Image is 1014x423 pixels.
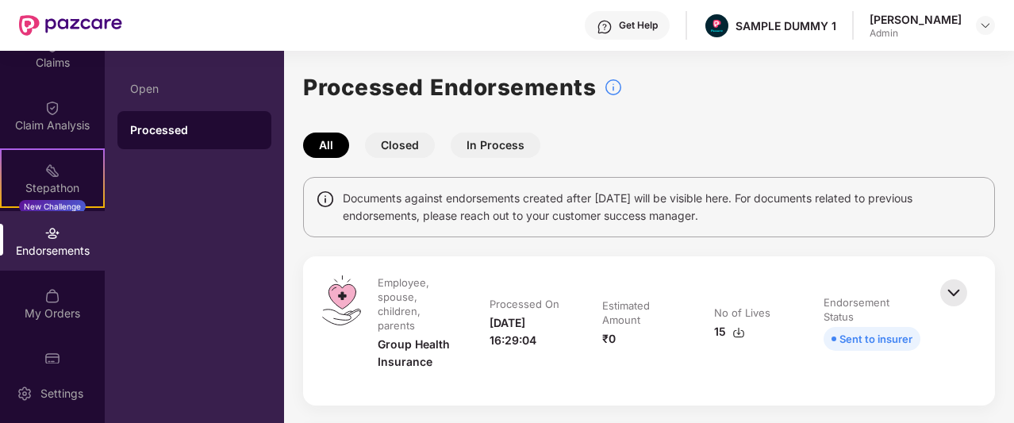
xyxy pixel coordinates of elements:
[316,190,335,209] img: svg+xml;base64,PHN2ZyBpZD0iSW5mbyIgeG1sbnM9Imh0dHA6Ly93d3cudzMub3JnLzIwMDAvc3ZnIiB3aWR0aD0iMTQiIG...
[839,330,912,348] div: Sent to insurer
[303,70,596,105] h1: Processed Endorsements
[705,14,728,37] img: Pazcare_Alternative_logo-01-01.png
[490,314,570,349] div: [DATE] 16:29:04
[490,297,559,311] div: Processed On
[979,19,992,32] img: svg+xml;base64,PHN2ZyBpZD0iRHJvcGRvd24tMzJ4MzIiIHhtbG5zPSJodHRwOi8vd3d3LnczLm9yZy8yMDAwL3N2ZyIgd2...
[130,122,259,138] div: Processed
[936,275,971,310] img: svg+xml;base64,PHN2ZyBpZD0iQmFjay0zMngzMiIgeG1sbnM9Imh0dHA6Ly93d3cudzMub3JnLzIwMDAvc3ZnIiB3aWR0aD...
[736,18,836,33] div: SAMPLE DUMMY 1
[44,163,60,179] img: svg+xml;base64,PHN2ZyB4bWxucz0iaHR0cDovL3d3dy53My5vcmcvMjAwMC9zdmciIHdpZHRoPSIyMSIgaGVpZ2h0PSIyMC...
[365,133,435,158] button: Closed
[732,326,745,339] img: svg+xml;base64,PHN2ZyBpZD0iRG93bmxvYWQtMzJ4MzIiIHhtbG5zPSJodHRwOi8vd3d3LnczLm9yZy8yMDAwL3N2ZyIgd2...
[602,330,616,348] div: ₹0
[378,275,455,333] div: Employee, spouse, children, parents
[378,336,458,371] div: Group Health Insurance
[19,15,122,36] img: New Pazcare Logo
[343,190,982,225] span: Documents against endorsements created after [DATE] will be visible here. For documents related t...
[619,19,658,32] div: Get Help
[44,100,60,116] img: svg+xml;base64,PHN2ZyBpZD0iQ2xhaW0iIHhtbG5zPSJodHRwOi8vd3d3LnczLm9yZy8yMDAwL3N2ZyIgd2lkdGg9IjIwIi...
[870,27,962,40] div: Admin
[17,386,33,402] img: svg+xml;base64,PHN2ZyBpZD0iU2V0dGluZy0yMHgyMCIgeG1sbnM9Imh0dHA6Ly93d3cudzMub3JnLzIwMDAvc3ZnIiB3aW...
[44,351,60,367] img: svg+xml;base64,PHN2ZyBpZD0iUGF6Y2FyZCIgeG1sbnM9Imh0dHA6Ly93d3cudzMub3JnLzIwMDAvc3ZnIiB3aWR0aD0iMj...
[714,323,745,340] div: 15
[597,19,613,35] img: svg+xml;base64,PHN2ZyBpZD0iSGVscC0zMngzMiIgeG1sbnM9Imh0dHA6Ly93d3cudzMub3JnLzIwMDAvc3ZnIiB3aWR0aD...
[44,288,60,304] img: svg+xml;base64,PHN2ZyBpZD0iTXlfT3JkZXJzIiBkYXRhLW5hbWU9Ik15IE9yZGVycyIgeG1sbnM9Imh0dHA6Ly93d3cudz...
[714,306,770,320] div: No of Lives
[2,180,103,196] div: Stepathon
[303,133,349,158] button: All
[36,386,88,402] div: Settings
[604,78,623,97] img: svg+xml;base64,PHN2ZyBpZD0iSW5mb18tXzMyeDMyIiBkYXRhLW5hbWU9IkluZm8gLSAzMngzMiIgeG1sbnM9Imh0dHA6Ly...
[322,275,361,325] img: svg+xml;base64,PHN2ZyB4bWxucz0iaHR0cDovL3d3dy53My5vcmcvMjAwMC9zdmciIHdpZHRoPSI0OS4zMiIgaGVpZ2h0PS...
[19,200,86,213] div: New Challenge
[824,295,917,324] div: Endorsement Status
[130,83,259,95] div: Open
[870,12,962,27] div: [PERSON_NAME]
[451,133,540,158] button: In Process
[602,298,679,327] div: Estimated Amount
[44,225,60,241] img: svg+xml;base64,PHN2ZyBpZD0iRW5kb3JzZW1lbnRzIiB4bWxucz0iaHR0cDovL3d3dy53My5vcmcvMjAwMC9zdmciIHdpZH...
